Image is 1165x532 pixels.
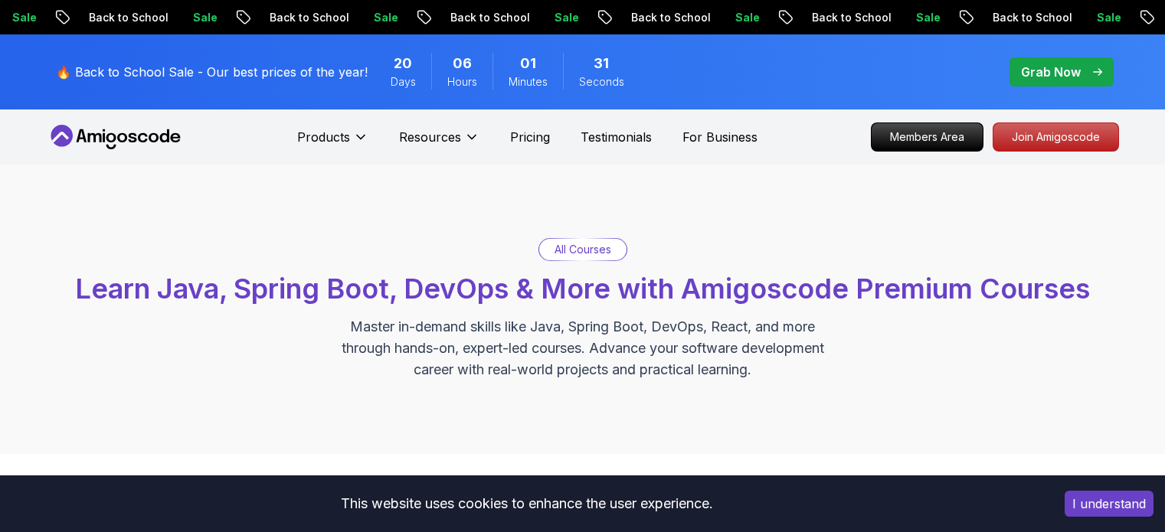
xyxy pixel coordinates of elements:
[581,128,652,146] a: Testimonials
[399,128,479,158] button: Resources
[618,10,722,25] p: Back to School
[1070,436,1165,509] iframe: chat widget
[1065,491,1154,517] button: Accept cookies
[399,128,461,146] p: Resources
[437,10,542,25] p: Back to School
[993,123,1118,151] p: Join Amigoscode
[361,10,410,25] p: Sale
[326,316,840,380] p: Master in-demand skills like Java, Spring Boot, DevOps, React, and more through hands-on, expert-...
[297,128,368,158] button: Products
[682,128,758,146] a: For Business
[56,63,368,81] p: 🔥 Back to School Sale - Our best prices of the year!
[594,53,609,74] span: 31 Seconds
[391,74,416,90] span: Days
[297,128,350,146] p: Products
[453,53,472,74] span: 6 Hours
[542,10,591,25] p: Sale
[1021,63,1081,81] p: Grab Now
[394,53,412,74] span: 20 Days
[257,10,361,25] p: Back to School
[11,487,1042,521] div: This website uses cookies to enhance the user experience.
[871,122,983,152] a: Members Area
[1084,10,1133,25] p: Sale
[76,10,180,25] p: Back to School
[509,74,548,90] span: Minutes
[722,10,771,25] p: Sale
[180,10,229,25] p: Sale
[579,74,624,90] span: Seconds
[980,10,1084,25] p: Back to School
[903,10,952,25] p: Sale
[520,53,536,74] span: 1 Minutes
[510,128,550,146] a: Pricing
[447,74,477,90] span: Hours
[993,122,1119,152] a: Join Amigoscode
[799,10,903,25] p: Back to School
[555,242,611,257] p: All Courses
[872,123,983,151] p: Members Area
[75,272,1090,305] span: Learn Java, Spring Boot, DevOps & More with Amigoscode Premium Courses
